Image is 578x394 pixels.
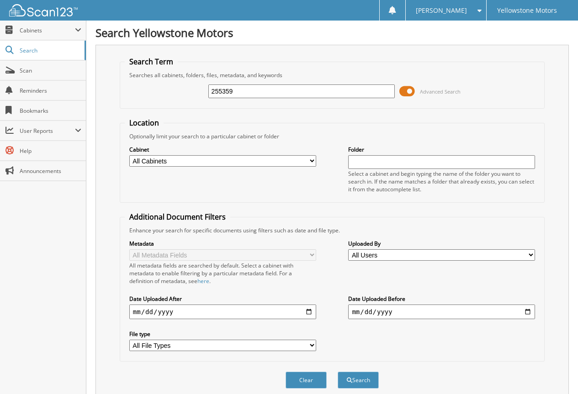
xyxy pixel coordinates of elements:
span: Cabinets [20,26,75,34]
label: Metadata [129,240,316,247]
label: Date Uploaded After [129,295,316,303]
legend: Additional Document Filters [125,212,230,222]
label: File type [129,330,316,338]
span: Bookmarks [20,107,81,115]
legend: Location [125,118,164,128]
span: Advanced Search [420,88,461,95]
span: User Reports [20,127,75,135]
button: Clear [286,372,327,389]
span: Reminders [20,87,81,95]
div: Searches all cabinets, folders, files, metadata, and keywords [125,71,540,79]
span: Help [20,147,81,155]
label: Cabinet [129,146,316,153]
span: Search [20,47,80,54]
iframe: Chat Widget [532,350,578,394]
span: Scan [20,67,81,74]
div: Enhance your search for specific documents using filters such as date and file type. [125,226,540,234]
input: end [348,305,535,319]
div: All metadata fields are searched by default. Select a cabinet with metadata to enable filtering b... [129,262,316,285]
div: Optionally limit your search to a particular cabinet or folder [125,132,540,140]
label: Folder [348,146,535,153]
div: Select a cabinet and begin typing the name of the folder you want to search in. If the name match... [348,170,535,193]
input: start [129,305,316,319]
legend: Search Term [125,57,178,67]
label: Date Uploaded Before [348,295,535,303]
img: scan123-logo-white.svg [9,4,78,16]
span: [PERSON_NAME] [416,8,467,13]
h1: Search Yellowstone Motors [95,25,569,40]
span: Yellowstone Motors [497,8,557,13]
label: Uploaded By [348,240,535,247]
button: Search [338,372,379,389]
span: Announcements [20,167,81,175]
a: here [197,277,209,285]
